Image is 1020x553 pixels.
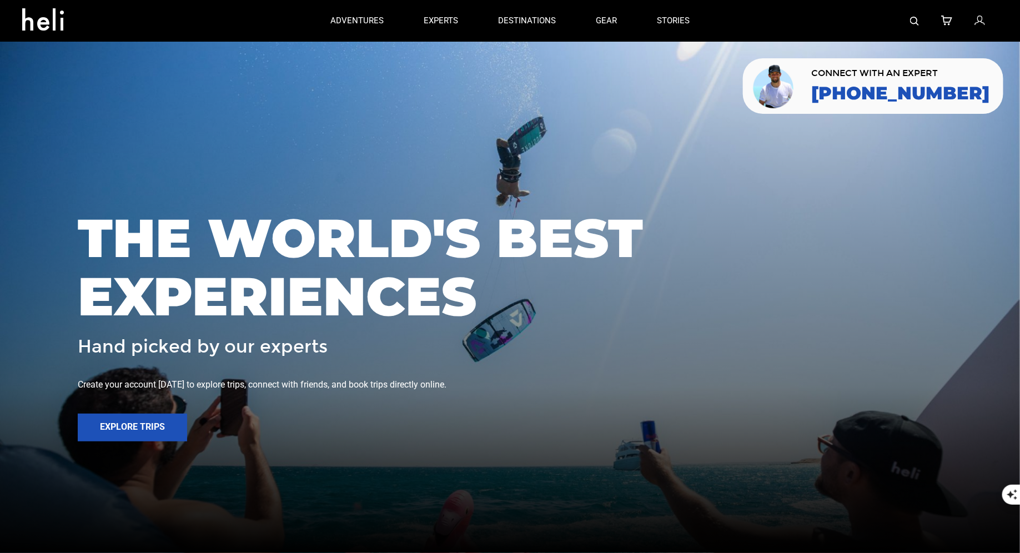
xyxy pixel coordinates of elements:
span: THE WORLD'S BEST EXPERIENCES [78,209,942,326]
p: destinations [498,15,556,27]
p: experts [424,15,458,27]
span: CONNECT WITH AN EXPERT [811,69,989,78]
span: Hand picked by our experts [78,337,328,356]
div: Create your account [DATE] to explore trips, connect with friends, and book trips directly online. [78,379,942,391]
button: Explore Trips [78,414,187,441]
img: search-bar-icon.svg [910,17,919,26]
img: contact our team [751,63,797,109]
a: [PHONE_NUMBER] [811,83,989,103]
p: adventures [330,15,384,27]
